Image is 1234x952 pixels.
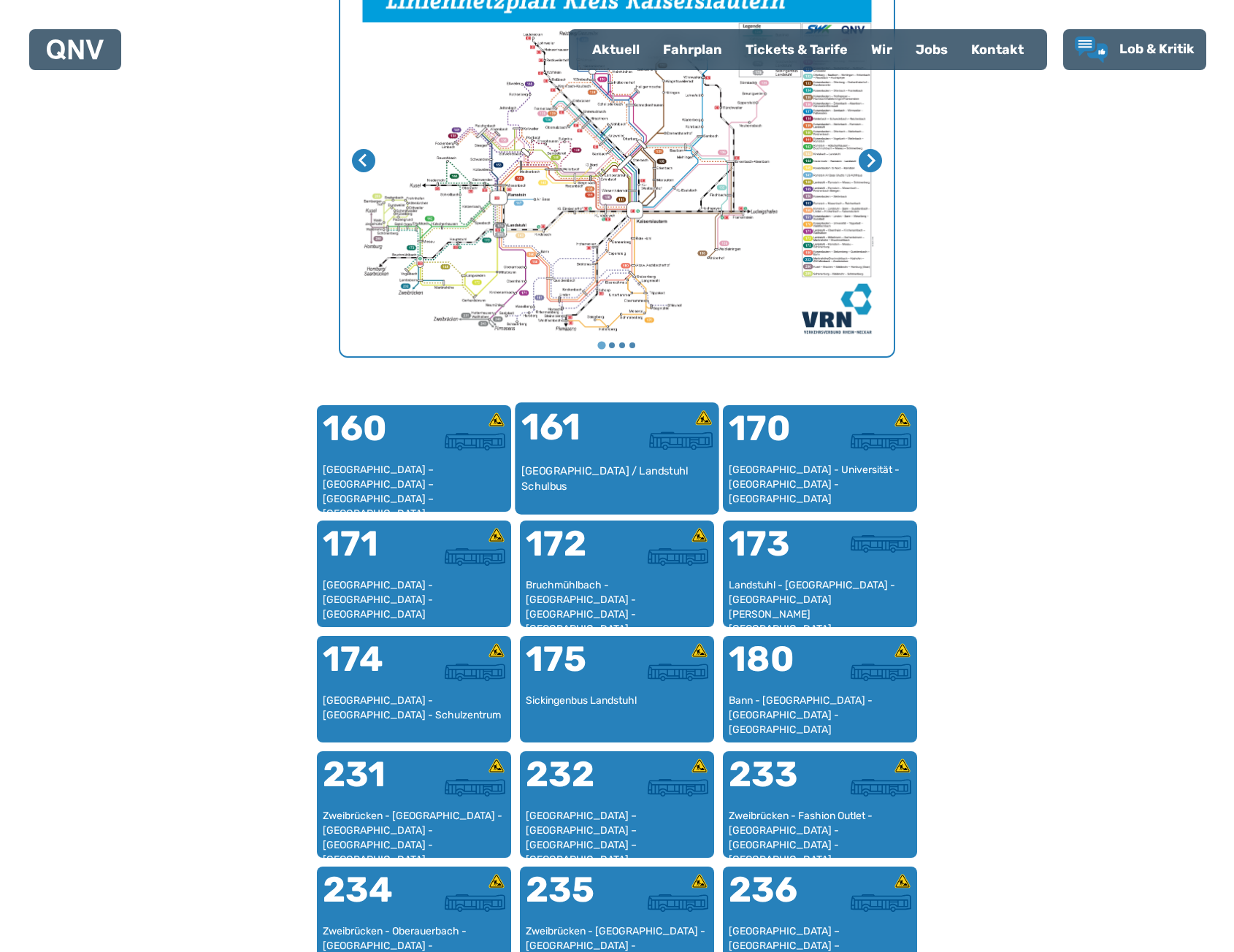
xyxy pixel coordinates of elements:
[734,31,859,69] a: Tickets & Tarife
[904,31,959,69] a: Jobs
[729,872,820,925] div: 236
[851,433,911,450] img: Überlandbus
[323,809,505,852] div: Zweibrücken - [GEOGRAPHIC_DATA] - [GEOGRAPHIC_DATA] - [GEOGRAPHIC_DATA] - [GEOGRAPHIC_DATA] - [GE...
[851,779,911,796] img: Überlandbus
[526,872,617,925] div: 235
[729,694,911,737] div: Bann - [GEOGRAPHIC_DATA] - [GEOGRAPHIC_DATA] - [GEOGRAPHIC_DATA]
[729,809,911,852] div: Zweibrücken - Fashion Outlet - [GEOGRAPHIC_DATA] - [GEOGRAPHIC_DATA] - [GEOGRAPHIC_DATA]
[323,642,414,694] div: 174
[851,535,911,553] img: Überlandbus
[526,694,708,737] div: Sickingenbus Landstuhl
[526,526,617,579] div: 172
[352,149,375,172] button: Letzte Seite
[651,31,734,69] a: Fahrplan
[851,894,911,912] img: Überlandbus
[597,342,605,350] button: Gehe zu Seite 1
[1075,37,1195,63] a: Lob & Kritik
[648,548,708,566] img: Überlandbus
[521,409,617,464] div: 161
[323,578,505,621] div: [GEOGRAPHIC_DATA] - [GEOGRAPHIC_DATA] - [GEOGRAPHIC_DATA]
[859,31,904,69] a: Wir
[323,694,505,737] div: [GEOGRAPHIC_DATA] - [GEOGRAPHIC_DATA] - Schulzentrum
[1119,41,1195,57] span: Lob & Kritik
[340,340,894,350] ul: Wählen Sie eine Seite zum Anzeigen
[521,464,713,508] div: [GEOGRAPHIC_DATA] / Landstuhl Schulbus
[323,526,414,579] div: 171
[729,526,820,579] div: 173
[859,149,882,172] button: Nächste Seite
[526,642,617,694] div: 175
[729,642,820,694] div: 180
[47,39,104,60] img: QNV Logo
[323,463,505,506] div: [GEOGRAPHIC_DATA] – [GEOGRAPHIC_DATA] – [GEOGRAPHIC_DATA] – [GEOGRAPHIC_DATA] – [GEOGRAPHIC_DATA]...
[619,342,625,348] button: Gehe zu Seite 3
[445,779,505,796] img: Überlandbus
[648,664,708,681] img: Überlandbus
[323,411,414,464] div: 160
[729,411,820,464] div: 170
[959,31,1035,69] a: Kontakt
[526,809,708,852] div: [GEOGRAPHIC_DATA] – [GEOGRAPHIC_DATA] – [GEOGRAPHIC_DATA] – [GEOGRAPHIC_DATA] – [GEOGRAPHIC_DATA]
[648,779,708,796] img: Überlandbus
[729,463,911,506] div: [GEOGRAPHIC_DATA] - Universität - [GEOGRAPHIC_DATA] - [GEOGRAPHIC_DATA]
[445,664,505,681] img: Überlandbus
[729,578,911,621] div: Landstuhl - [GEOGRAPHIC_DATA] - [GEOGRAPHIC_DATA][PERSON_NAME][GEOGRAPHIC_DATA]
[526,578,708,621] div: Bruchmühlbach - [GEOGRAPHIC_DATA] - [GEOGRAPHIC_DATA] - [GEOGRAPHIC_DATA] - [GEOGRAPHIC_DATA]
[609,342,615,348] button: Gehe zu Seite 2
[445,548,505,566] img: Überlandbus
[445,894,505,912] img: Überlandbus
[323,757,414,810] div: 231
[851,664,911,681] img: Überlandbus
[323,872,414,925] div: 234
[47,35,104,64] a: QNV Logo
[445,433,505,450] img: Überlandbus
[580,31,651,69] a: Aktuell
[648,894,708,912] img: Überlandbus
[526,757,617,810] div: 232
[729,757,820,810] div: 233
[629,342,635,348] button: Gehe zu Seite 4
[649,431,713,450] img: Überlandbus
